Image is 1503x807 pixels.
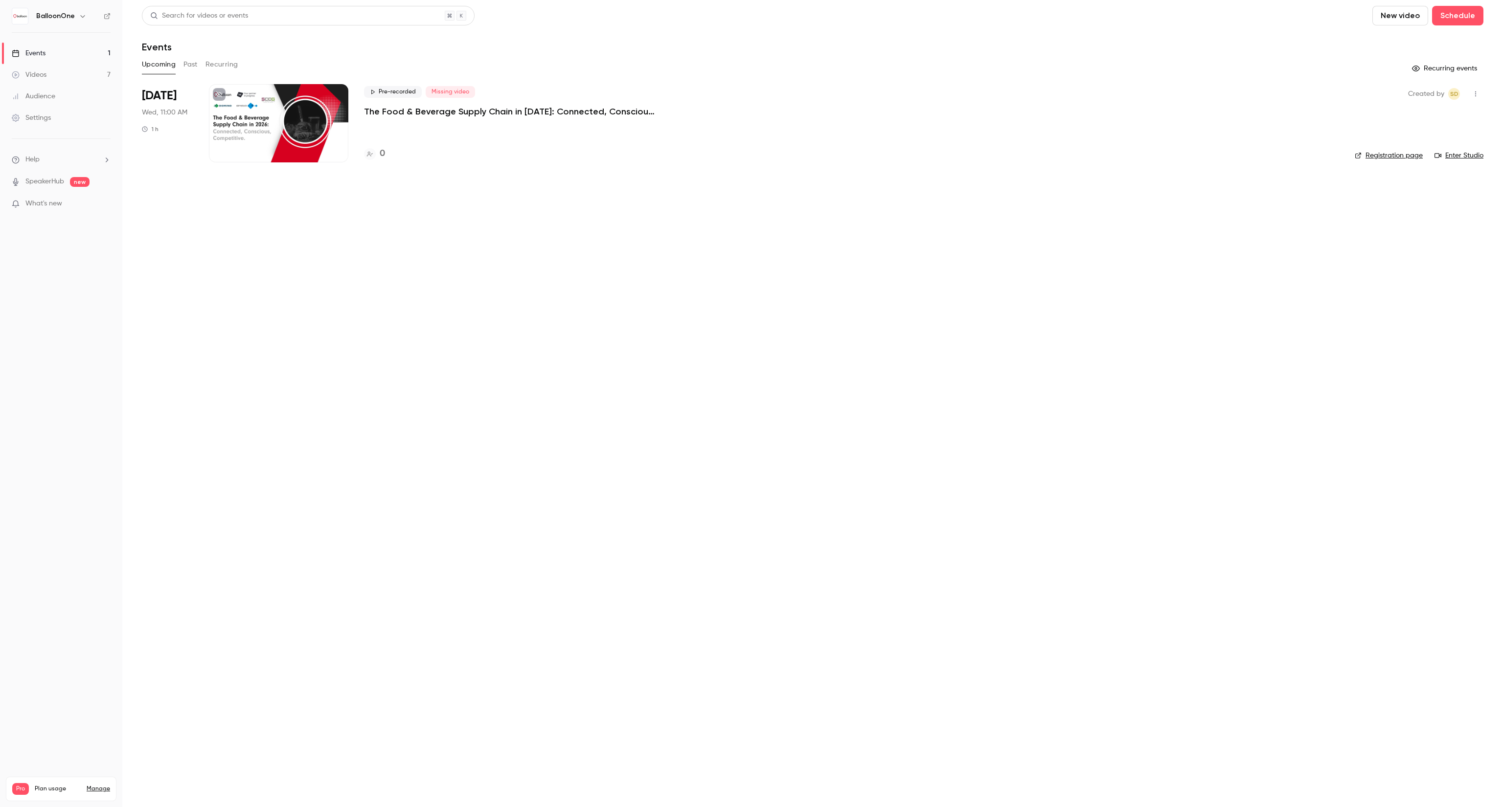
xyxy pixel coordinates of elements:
button: New video [1372,6,1428,25]
button: Schedule [1432,6,1483,25]
span: SD [1450,88,1458,100]
div: Audience [12,91,55,101]
button: Past [183,57,198,72]
span: Missing video [426,86,475,98]
span: Help [25,155,40,165]
span: Pro [12,783,29,795]
img: BalloonOne [12,8,28,24]
a: Enter Studio [1435,151,1483,160]
span: Wed, 11:00 AM [142,108,187,117]
a: 0 [364,147,385,160]
a: Manage [87,785,110,793]
span: Plan usage [35,785,81,793]
iframe: Noticeable Trigger [99,200,111,208]
div: Search for videos or events [150,11,248,21]
span: Created by [1408,88,1444,100]
div: Events [12,48,46,58]
span: What's new [25,199,62,209]
div: Videos [12,70,46,80]
h1: Events [142,41,172,53]
div: 1 h [142,125,159,133]
h4: 0 [380,147,385,160]
h6: BalloonOne [36,11,75,21]
div: Oct 29 Wed, 11:00 AM (Europe/London) [142,84,193,162]
button: Upcoming [142,57,176,72]
div: Settings [12,113,51,123]
button: Recurring events [1408,61,1483,76]
span: [DATE] [142,88,177,104]
span: Pre-recorded [364,86,422,98]
li: help-dropdown-opener [12,155,111,165]
a: SpeakerHub [25,177,64,187]
a: Registration page [1355,151,1423,160]
button: Recurring [205,57,238,72]
span: new [70,177,90,187]
span: Sitara Duggal [1448,88,1460,100]
a: The Food & Beverage Supply Chain in [DATE]: Connected, Conscious, Competitive. [364,106,658,117]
